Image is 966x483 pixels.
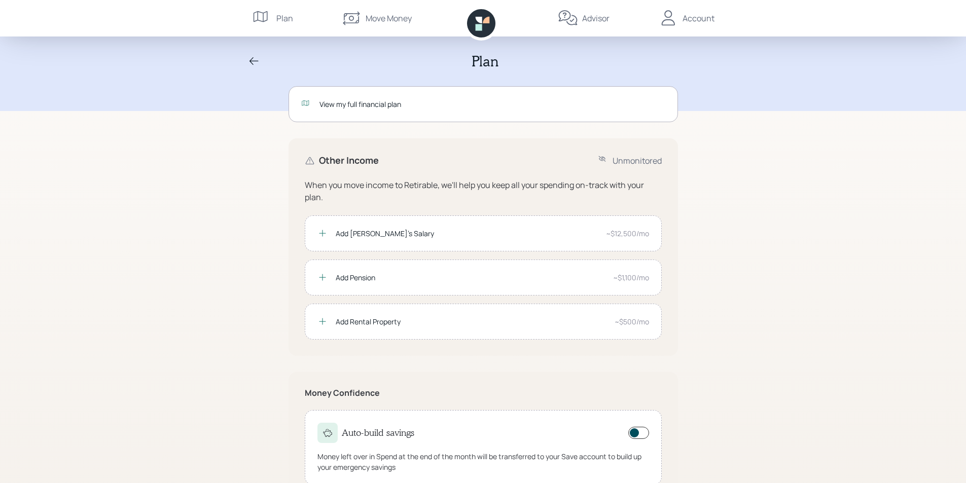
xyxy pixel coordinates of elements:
[336,316,606,327] div: Add Rental Property
[276,12,293,24] div: Plan
[613,155,662,167] div: Unmonitored
[366,12,412,24] div: Move Money
[472,53,498,70] h2: Plan
[683,12,714,24] div: Account
[336,272,605,283] div: Add Pension
[319,99,665,109] div: View my full financial plan
[606,228,649,239] div: ~$12,500/mo
[613,272,649,283] div: ~$1,100/mo
[305,388,662,398] h5: Money Confidence
[342,427,414,438] h4: Auto-build savings
[305,179,662,203] div: When you move income to Retirable, we'll help you keep all your spending on-track with your plan.
[615,316,649,327] div: ~$500/mo
[319,155,379,166] h4: Other Income
[317,451,649,472] div: Money left over in Spend at the end of the month will be transferred to your Save account to buil...
[336,228,598,239] div: Add [PERSON_NAME]'s Salary
[582,12,610,24] div: Advisor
